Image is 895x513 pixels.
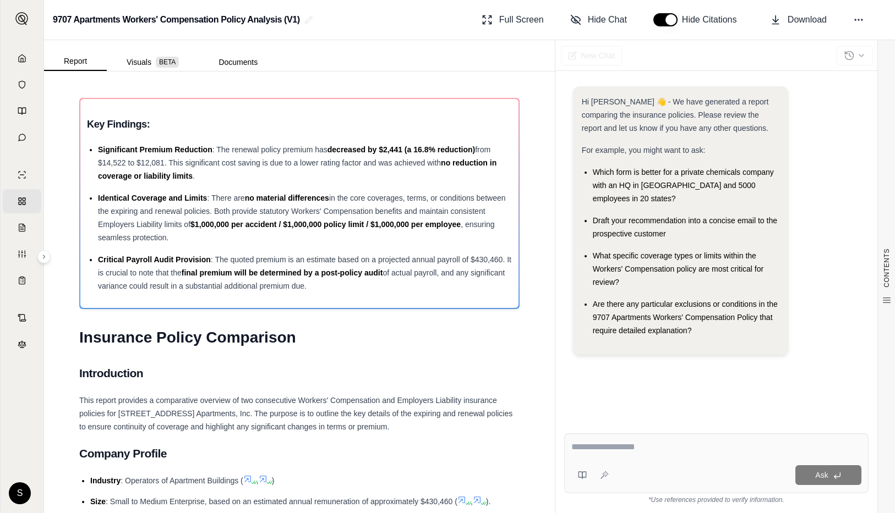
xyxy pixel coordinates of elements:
[193,172,195,180] span: .
[37,250,51,263] button: Expand sidebar
[3,46,41,70] a: Home
[593,168,774,203] span: Which form is better for a private chemicals company with an HQ in [GEOGRAPHIC_DATA] and 5000 emp...
[44,52,107,71] button: Report
[3,73,41,97] a: Documents Vault
[212,145,328,154] span: : The renewal policy premium has
[90,476,121,485] span: Industry
[79,322,520,353] h1: Insurance Policy Comparison
[106,497,457,506] span: : Small to Medium Enterprise, based on an estimated annual remuneration of approximately $430,460 (
[486,497,491,506] span: ).
[98,255,511,277] span: : The quoted premium is an estimate based on a projected annual payroll of $430,460. It is crucia...
[90,497,106,506] span: Size
[795,465,861,485] button: Ask
[79,396,512,431] span: This report provides a comparative overview of two consecutive Workers' Compensation and Employer...
[15,12,29,25] img: Expand sidebar
[199,53,277,71] button: Documents
[11,8,33,30] button: Expand sidebar
[499,13,544,26] span: Full Screen
[79,442,520,465] h2: Company Profile
[3,332,41,356] a: Legal Search Engine
[182,268,383,277] span: final premium will be determined by a post-policy audit
[98,194,207,202] span: Identical Coverage and Limits
[682,13,744,26] span: Hide Citations
[3,216,41,240] a: Claim Coverage
[3,163,41,187] a: Single Policy
[566,9,631,31] button: Hide Chat
[98,194,506,229] span: in the core coverages, terms, or conditions between the expiring and renewal policies. Both provi...
[328,145,475,154] span: decreased by $2,441 (a 16.8% reduction)
[257,476,259,485] span: ,
[3,99,41,123] a: Prompt Library
[582,146,706,155] span: For example, you might want to ask:
[190,220,461,229] span: $1,000,000 per accident / $1,000,000 policy limit / $1,000,000 per employee
[582,97,769,133] span: Hi [PERSON_NAME] 👋 - We have generated a report comparing the insurance policies. Please review t...
[98,145,212,154] span: Significant Premium Reduction
[3,125,41,150] a: Chat
[245,194,329,202] span: no material differences
[98,255,211,264] span: Critical Payroll Audit Provision
[3,268,41,293] a: Coverage Table
[593,251,764,286] span: What specific coverage types or limits within the Workers' Compensation policy are most critical ...
[3,189,41,213] a: Policy Comparisons
[477,9,548,31] button: Full Screen
[588,13,627,26] span: Hide Chat
[471,497,473,506] span: ,
[815,471,828,479] span: Ask
[593,300,778,335] span: Are there any particular exclusions or conditions in the 9707 Apartments Workers' Compensation Po...
[788,13,827,26] span: Download
[79,362,520,385] h2: Introduction
[564,493,869,504] div: *Use references provided to verify information.
[207,194,244,202] span: : There are
[593,216,777,238] span: Draft your recommendation into a concise email to the prospective customer
[87,114,512,134] h3: Key Findings:
[9,482,31,504] div: S
[156,57,179,68] span: BETA
[121,476,243,485] span: : Operators of Apartment Buildings (
[53,10,300,30] h2: 9707 Apartments Workers' Compensation Policy Analysis (V1)
[272,476,275,485] span: )
[107,53,199,71] button: Visuals
[3,306,41,330] a: Contract Analysis
[882,249,891,288] span: CONTENTS
[766,9,831,31] button: Download
[3,242,41,266] a: Custom Report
